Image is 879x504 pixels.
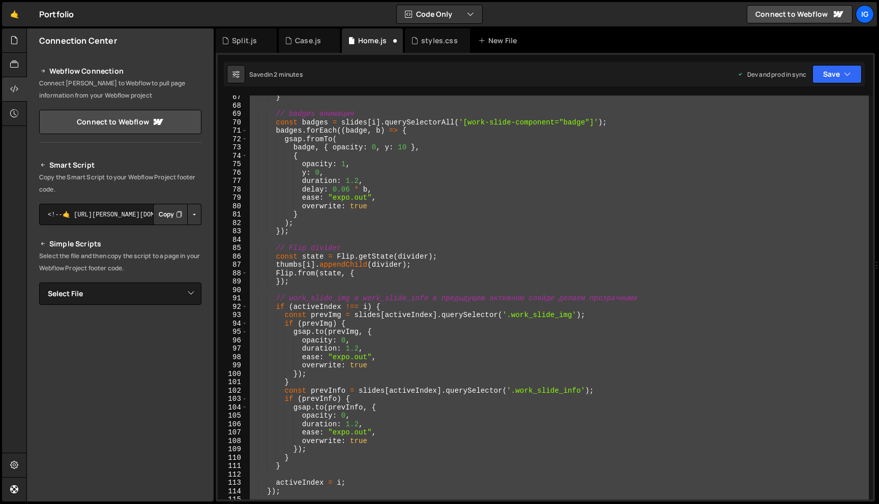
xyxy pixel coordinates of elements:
div: 108 [218,437,248,446]
div: 113 [218,479,248,487]
div: 104 [218,403,248,412]
h2: Simple Scripts [39,238,201,250]
button: Copy [153,204,188,225]
div: 79 [218,194,248,202]
div: 75 [218,160,248,169]
p: Connect [PERSON_NAME] to Webflow to pull page information from your Webflow project [39,77,201,102]
div: 110 [218,454,248,462]
div: 111 [218,462,248,470]
div: 96 [218,336,248,345]
div: 78 [218,185,248,194]
div: 99 [218,361,248,370]
div: 69 [218,110,248,118]
div: 70 [218,118,248,127]
div: 107 [218,428,248,437]
div: 115 [218,495,248,504]
div: Saved [249,70,303,79]
div: 95 [218,328,248,336]
div: 82 [218,219,248,228]
div: 109 [218,445,248,454]
div: 76 [218,169,248,177]
div: 71 [218,127,248,135]
div: 74 [218,152,248,161]
div: Split.js [232,36,257,46]
div: Case.js [295,36,321,46]
div: 85 [218,244,248,253]
div: styles.css [421,36,458,46]
div: 92 [218,303,248,311]
div: 100 [218,370,248,379]
div: New File [478,36,521,46]
div: 68 [218,102,248,110]
div: 90 [218,286,248,295]
h2: Webflow Connection [39,65,201,77]
div: 77 [218,177,248,185]
div: 105 [218,412,248,420]
p: Select the file and then copy the script to a page in your Webflow Project footer code. [39,250,201,274]
div: 98 [218,353,248,362]
button: Save [812,65,862,83]
div: 91 [218,294,248,303]
div: 102 [218,387,248,395]
div: 97 [218,344,248,353]
div: in 2 minutes [268,70,303,79]
div: 93 [218,311,248,320]
div: 88 [218,269,248,278]
div: 83 [218,227,248,236]
div: Home.js [358,36,387,46]
div: 114 [218,487,248,496]
button: Code Only [397,5,482,23]
div: Dev and prod in sync [737,70,806,79]
div: 87 [218,261,248,269]
p: Copy the Smart Script to your Webflow Project footer code. [39,171,201,196]
div: 106 [218,420,248,429]
div: Portfolio [39,8,74,20]
div: 101 [218,378,248,387]
div: 112 [218,470,248,479]
div: 72 [218,135,248,144]
a: Connect to Webflow [39,110,201,134]
div: 81 [218,210,248,219]
div: 86 [218,253,248,261]
div: 84 [218,236,248,244]
h2: Smart Script [39,159,201,171]
a: 🤙 [2,2,27,26]
textarea: <!--🤙 [URL][PERSON_NAME][DOMAIN_NAME]> <script>document.addEventListener("DOMContentLoaded", func... [39,204,201,225]
div: 89 [218,277,248,286]
h2: Connection Center [39,35,117,46]
div: 103 [218,395,248,403]
div: 67 [218,93,248,102]
a: Connect to Webflow [747,5,853,23]
iframe: YouTube video player [39,322,202,413]
div: 80 [218,202,248,211]
div: 94 [218,320,248,328]
div: 73 [218,143,248,152]
a: Ig [856,5,874,23]
div: Button group with nested dropdown [153,204,201,225]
